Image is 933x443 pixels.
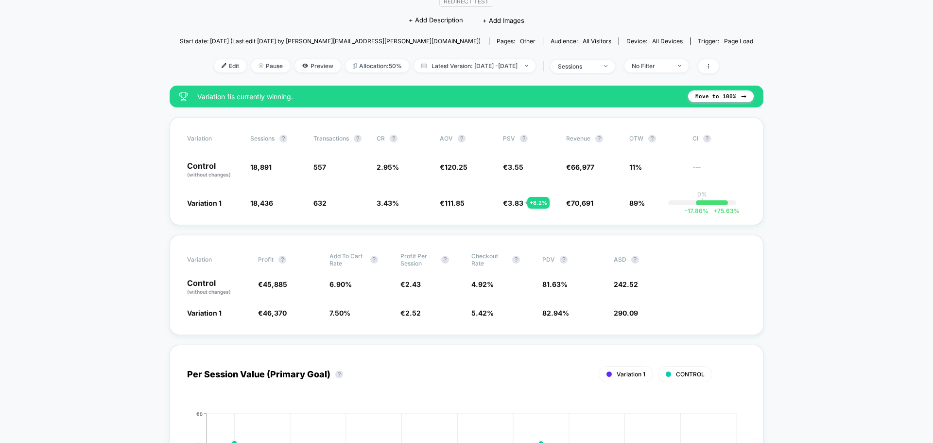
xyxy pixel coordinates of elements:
tspan: €8 [196,410,203,416]
span: 81.63 % [542,280,568,288]
span: € [440,163,467,171]
span: (without changes) [187,172,231,177]
span: 290.09 [614,309,638,317]
span: Sessions [250,135,275,142]
span: All Visitors [583,37,611,45]
span: 5.42 % [471,309,494,317]
span: -17.86 % [685,207,708,214]
button: ? [279,135,287,142]
span: Variation 1 is currently winning. [197,92,678,101]
span: other [520,37,536,45]
span: Variation 1 [187,309,222,317]
img: success_star [179,92,188,101]
button: ? [520,135,528,142]
span: Profit [258,256,274,263]
span: Profit Per Session [400,252,436,267]
img: rebalance [353,63,357,69]
span: 11% [629,163,642,171]
button: ? [560,256,568,264]
button: ? [512,256,520,264]
span: CONTROL [676,371,705,378]
span: (without changes) [187,289,231,295]
span: 3.43 % [377,199,399,207]
span: Start date: [DATE] (Last edit [DATE] by [PERSON_NAME][EMAIL_ADDRESS][PERSON_NAME][DOMAIN_NAME]) [180,37,481,45]
span: 89% [629,199,645,207]
span: 45,885 [263,280,287,288]
span: Revenue [566,135,590,142]
p: | [701,198,703,205]
p: Control [187,279,248,296]
span: € [400,309,421,317]
p: Control [187,162,241,178]
button: ? [370,256,378,264]
span: 2.95 % [377,163,399,171]
span: 557 [313,163,326,171]
span: Variation [187,135,241,142]
div: + 8.2 % [527,197,550,209]
span: AOV [440,135,453,142]
span: € [400,280,421,288]
span: Add To Cart Rate [329,252,365,267]
span: 2.43 [405,280,421,288]
span: € [566,163,594,171]
span: 18,436 [250,199,273,207]
span: Variation 1 [187,199,222,207]
img: end [259,63,263,68]
span: CR [377,135,385,142]
span: Checkout Rate [471,252,507,267]
span: Variation [187,252,241,267]
span: 2.52 [405,309,421,317]
div: No Filter [632,62,671,70]
span: all devices [652,37,683,45]
span: ASD [614,256,626,263]
span: Transactions [313,135,349,142]
span: PDV [542,256,555,263]
button: ? [441,256,449,264]
span: | [540,59,551,73]
span: 75.63 % [708,207,740,214]
img: end [678,65,681,67]
span: 82.94 % [542,309,569,317]
span: + Add Images [483,17,524,24]
span: 3.55 [508,163,523,171]
span: 18,891 [250,163,272,171]
span: + Add Description [409,16,463,25]
p: 0% [697,191,707,198]
span: 66,977 [571,163,594,171]
span: Page Load [724,37,753,45]
button: ? [648,135,656,142]
button: ? [458,135,466,142]
span: 3.83 [508,199,523,207]
div: Trigger: [698,37,753,45]
span: Allocation: 50% [346,59,409,72]
span: 632 [313,199,327,207]
span: OTW [629,135,683,142]
div: sessions [558,63,597,70]
span: Variation 1 [617,371,645,378]
span: € [503,163,523,171]
span: CI [692,135,746,142]
img: calendar [421,63,427,68]
span: 7.50 % [329,309,350,317]
span: € [440,199,465,207]
button: ? [703,135,711,142]
span: Latest Version: [DATE] - [DATE] [414,59,536,72]
span: 120.25 [445,163,467,171]
img: edit [222,63,226,68]
button: ? [631,256,639,264]
button: ? [335,371,343,378]
img: end [525,65,528,67]
img: end [604,65,607,67]
span: € [258,280,287,288]
span: € [566,199,593,207]
span: PSV [503,135,515,142]
span: 6.90 % [329,280,352,288]
span: 242.52 [614,280,638,288]
div: Pages: [497,37,536,45]
span: + [713,207,717,214]
button: ? [595,135,603,142]
span: 70,691 [571,199,593,207]
span: € [503,199,523,207]
div: Audience: [551,37,611,45]
span: 111.85 [445,199,465,207]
